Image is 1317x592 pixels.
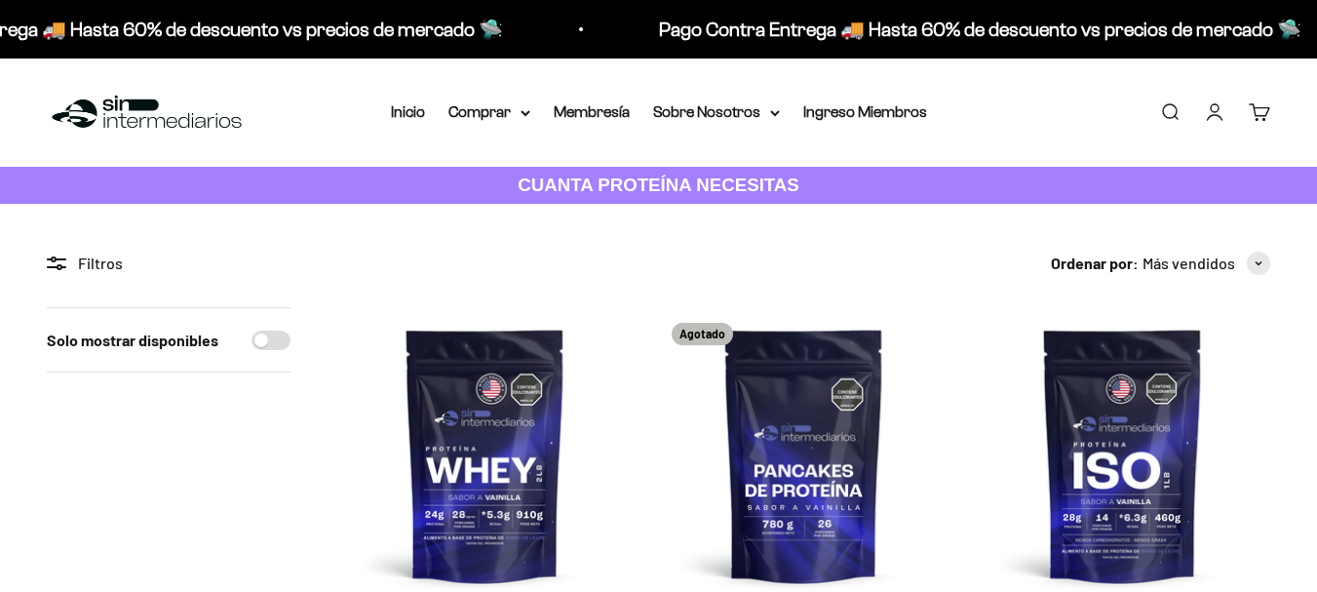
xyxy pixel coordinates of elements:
[1051,251,1139,276] span: Ordenar por:
[653,99,780,125] summary: Sobre Nosotros
[1143,251,1270,276] button: Más vendidos
[518,175,799,195] strong: CUANTA PROTEÍNA NECESITAS
[803,103,927,120] a: Ingreso Miembros
[47,328,218,353] label: Solo mostrar disponibles
[554,103,630,120] a: Membresía
[391,103,425,120] a: Inicio
[496,14,1139,45] p: Pago Contra Entrega 🚚 Hasta 60% de descuento vs precios de mercado 🛸
[47,251,291,276] div: Filtros
[1143,251,1235,276] span: Más vendidos
[448,99,530,125] summary: Comprar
